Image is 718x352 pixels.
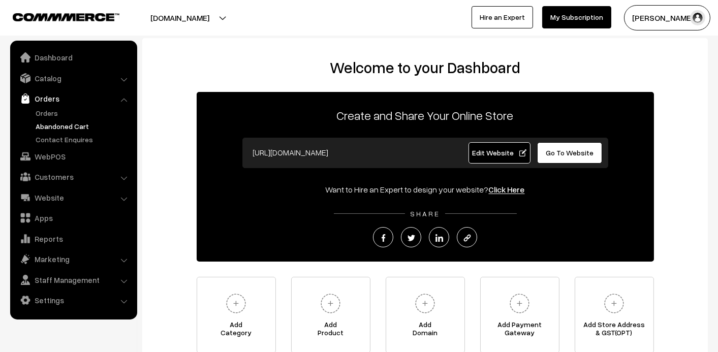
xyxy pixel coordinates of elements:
span: Add Store Address & GST(OPT) [575,321,653,341]
h2: Welcome to your Dashboard [152,58,698,77]
img: plus.svg [506,290,534,317]
img: plus.svg [222,290,250,317]
img: plus.svg [411,290,439,317]
img: plus.svg [317,290,345,317]
a: Dashboard [13,48,134,67]
a: Settings [13,291,134,309]
a: WebPOS [13,147,134,166]
a: Catalog [13,69,134,87]
span: Go To Website [546,148,594,157]
span: Edit Website [472,148,526,157]
a: Orders [13,89,134,108]
img: plus.svg [600,290,628,317]
a: Apps [13,209,134,227]
img: user [690,10,705,25]
a: Go To Website [537,142,603,164]
span: Add Category [197,321,275,341]
div: Want to Hire an Expert to design your website? [197,183,654,196]
a: Abandoned Cart [33,121,134,132]
a: COMMMERCE [13,10,102,22]
p: Create and Share Your Online Store [197,106,654,124]
a: Reports [13,230,134,248]
span: SHARE [405,209,445,218]
img: COMMMERCE [13,13,119,21]
span: Add Payment Gateway [481,321,559,341]
a: Customers [13,168,134,186]
a: Hire an Expert [472,6,533,28]
a: Staff Management [13,271,134,289]
a: Website [13,188,134,207]
a: Orders [33,108,134,118]
button: [PERSON_NAME]… [624,5,710,30]
span: Add Domain [386,321,464,341]
a: My Subscription [542,6,611,28]
span: Add Product [292,321,370,341]
button: [DOMAIN_NAME] [115,5,245,30]
a: Marketing [13,250,134,268]
a: Contact Enquires [33,134,134,145]
a: Edit Website [469,142,530,164]
a: Click Here [489,184,525,195]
